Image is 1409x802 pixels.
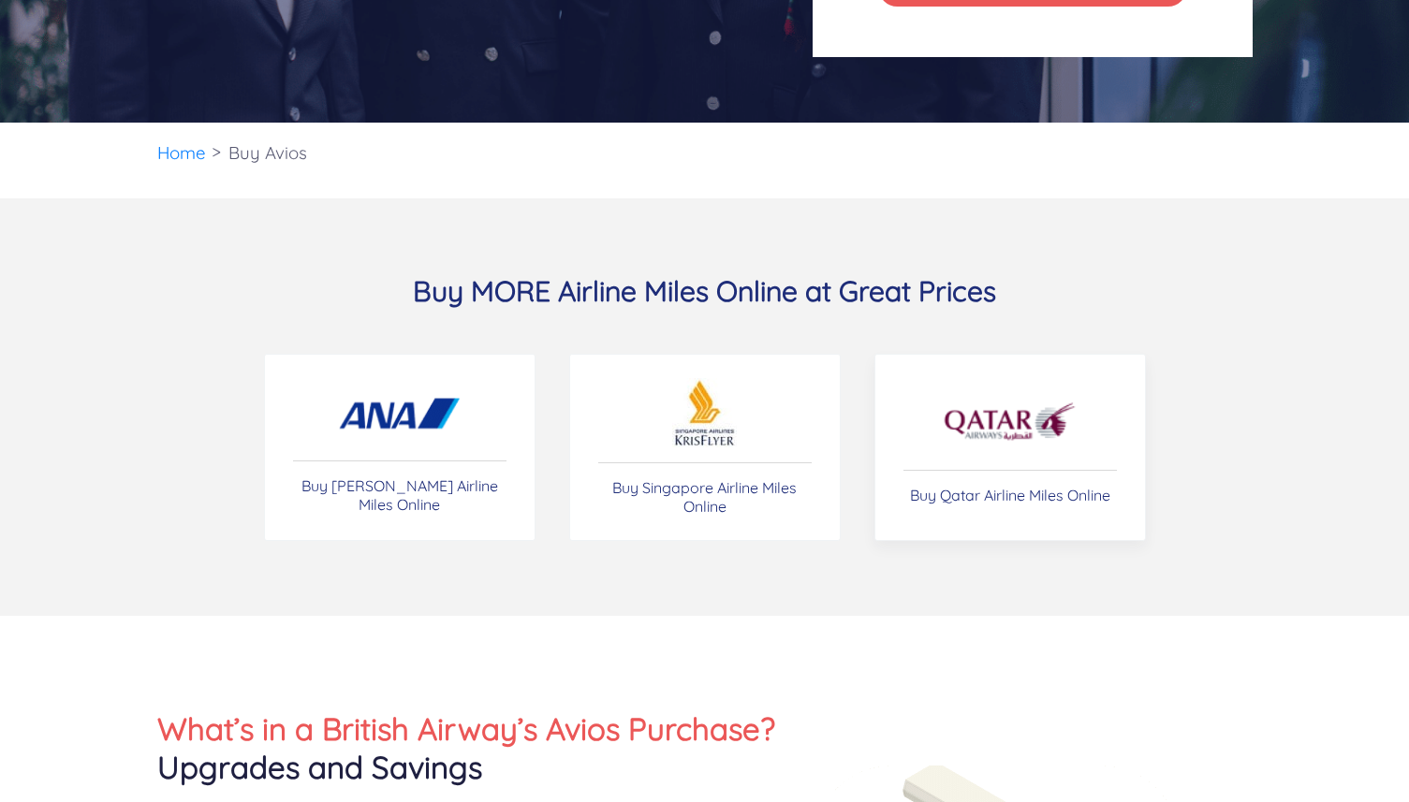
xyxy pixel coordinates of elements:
p: Buy Singapore Airline Miles Online [598,478,812,516]
a: Home [157,141,206,164]
img: Buy British Airways airline miles online [672,378,737,447]
h3: Buy MORE Airline Miles Online at Great Prices [157,273,1253,309]
img: Buy Qatr miles online [942,389,1078,455]
p: Buy Qatar Airline Miles Online [910,486,1110,504]
a: Buy [PERSON_NAME] Airline Miles Online [264,354,536,541]
li: Buy Avios [219,123,316,183]
a: Buy Qatar Airline Miles Online [874,354,1146,541]
img: Buy ANA miles online [334,380,465,445]
span: Upgrades and Savings [157,748,482,786]
p: Buy [PERSON_NAME] Airline Miles Online [293,476,506,514]
a: Buy Singapore Airline Miles Online [569,354,841,541]
h2: What’s in a British Airway’s Avios Purchase? [157,709,785,786]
